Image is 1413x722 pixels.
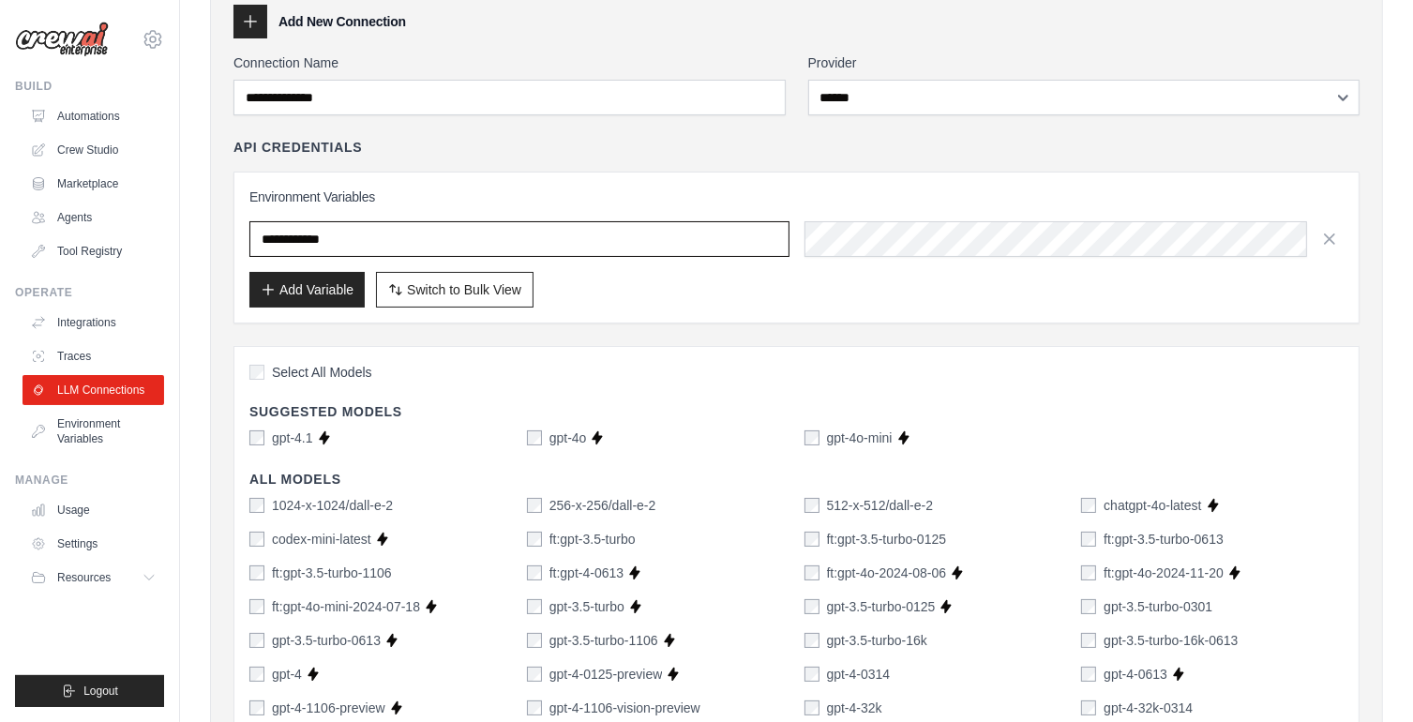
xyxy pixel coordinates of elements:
[1104,564,1224,582] label: ft:gpt-4o-2024-11-20
[249,700,264,715] input: gpt-4-1106-preview
[15,473,164,488] div: Manage
[23,169,164,199] a: Marketplace
[23,375,164,405] a: LLM Connections
[23,409,164,454] a: Environment Variables
[23,308,164,338] a: Integrations
[827,699,882,717] label: gpt-4-32k
[23,341,164,371] a: Traces
[827,496,934,515] label: 512-x-512/dall-e-2
[249,532,264,547] input: codex-mini-latest
[233,53,786,72] label: Connection Name
[15,22,109,57] img: Logo
[1081,667,1096,682] input: gpt-4-0613
[1081,633,1096,648] input: gpt-3.5-turbo-16k-0613
[376,272,534,308] button: Switch to Bulk View
[57,570,111,585] span: Resources
[1081,532,1096,547] input: ft:gpt-3.5-turbo-0613
[249,365,264,380] input: Select All Models
[549,496,656,515] label: 256-x-256/dall-e-2
[1081,599,1096,614] input: gpt-3.5-turbo-0301
[1081,565,1096,580] input: ft:gpt-4o-2024-11-20
[15,285,164,300] div: Operate
[527,532,542,547] input: ft:gpt-3.5-turbo
[249,633,264,648] input: gpt-3.5-turbo-0613
[272,530,371,549] label: codex-mini-latest
[804,430,819,445] input: gpt-4o-mini
[272,631,381,650] label: gpt-3.5-turbo-0613
[233,138,362,157] h4: API Credentials
[804,565,819,580] input: ft:gpt-4o-2024-08-06
[804,532,819,547] input: ft:gpt-3.5-turbo-0125
[804,667,819,682] input: gpt-4-0314
[827,530,947,549] label: ft:gpt-3.5-turbo-0125
[249,430,264,445] input: gpt-4.1
[249,667,264,682] input: gpt-4
[1104,665,1167,684] label: gpt-4-0613
[827,597,936,616] label: gpt-3.5-turbo-0125
[272,564,392,582] label: ft:gpt-3.5-turbo-1106
[827,665,891,684] label: gpt-4-0314
[549,597,624,616] label: gpt-3.5-turbo
[827,429,893,447] label: gpt-4o-mini
[804,633,819,648] input: gpt-3.5-turbo-16k
[804,700,819,715] input: gpt-4-32k
[249,402,1344,421] h4: Suggested Models
[272,496,393,515] label: 1024-x-1024/dall-e-2
[272,429,313,447] label: gpt-4.1
[549,699,700,717] label: gpt-4-1106-vision-preview
[272,665,302,684] label: gpt-4
[804,599,819,614] input: gpt-3.5-turbo-0125
[1104,597,1212,616] label: gpt-3.5-turbo-0301
[1104,699,1193,717] label: gpt-4-32k-0314
[249,272,365,308] button: Add Variable
[15,675,164,707] button: Logout
[83,684,118,699] span: Logout
[1081,498,1096,513] input: chatgpt-4o-latest
[527,700,542,715] input: gpt-4-1106-vision-preview
[23,101,164,131] a: Automations
[23,495,164,525] a: Usage
[549,429,587,447] label: gpt-4o
[249,470,1344,489] h4: All Models
[1104,530,1224,549] label: ft:gpt-3.5-turbo-0613
[827,631,927,650] label: gpt-3.5-turbo-16k
[1104,631,1238,650] label: gpt-3.5-turbo-16k-0613
[549,530,636,549] label: ft:gpt-3.5-turbo
[272,597,420,616] label: ft:gpt-4o-mini-2024-07-18
[23,236,164,266] a: Tool Registry
[249,498,264,513] input: 1024-x-1024/dall-e-2
[249,599,264,614] input: ft:gpt-4o-mini-2024-07-18
[23,135,164,165] a: Crew Studio
[549,564,624,582] label: ft:gpt-4-0613
[549,665,663,684] label: gpt-4-0125-preview
[23,529,164,559] a: Settings
[527,430,542,445] input: gpt-4o
[527,565,542,580] input: ft:gpt-4-0613
[808,53,1360,72] label: Provider
[272,699,385,717] label: gpt-4-1106-preview
[15,79,164,94] div: Build
[527,667,542,682] input: gpt-4-0125-preview
[278,12,406,31] h3: Add New Connection
[249,188,1344,206] h3: Environment Variables
[827,564,947,582] label: ft:gpt-4o-2024-08-06
[527,599,542,614] input: gpt-3.5-turbo
[249,565,264,580] input: ft:gpt-3.5-turbo-1106
[549,631,658,650] label: gpt-3.5-turbo-1106
[527,498,542,513] input: 256-x-256/dall-e-2
[804,498,819,513] input: 512-x-512/dall-e-2
[407,280,521,299] span: Switch to Bulk View
[272,363,372,382] span: Select All Models
[527,633,542,648] input: gpt-3.5-turbo-1106
[23,203,164,233] a: Agents
[1081,700,1096,715] input: gpt-4-32k-0314
[23,563,164,593] button: Resources
[1104,496,1201,515] label: chatgpt-4o-latest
